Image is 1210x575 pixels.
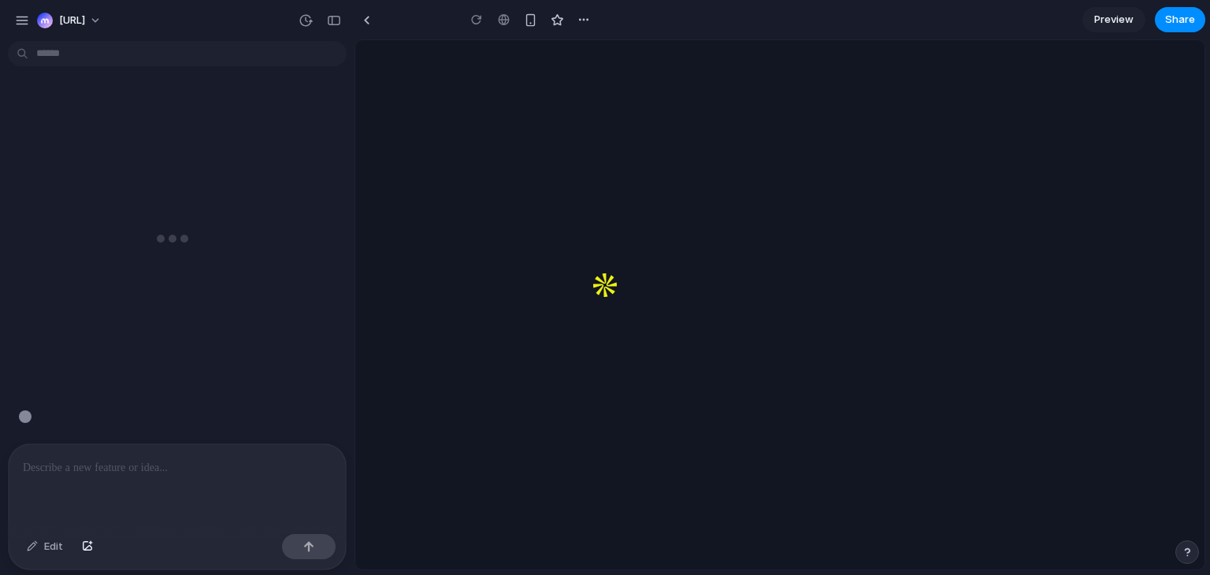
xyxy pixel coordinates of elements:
[1165,12,1195,28] span: Share
[1155,7,1205,32] button: Share
[1082,7,1145,32] a: Preview
[1094,12,1134,28] span: Preview
[59,13,85,28] span: [URL]
[31,8,109,33] button: [URL]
